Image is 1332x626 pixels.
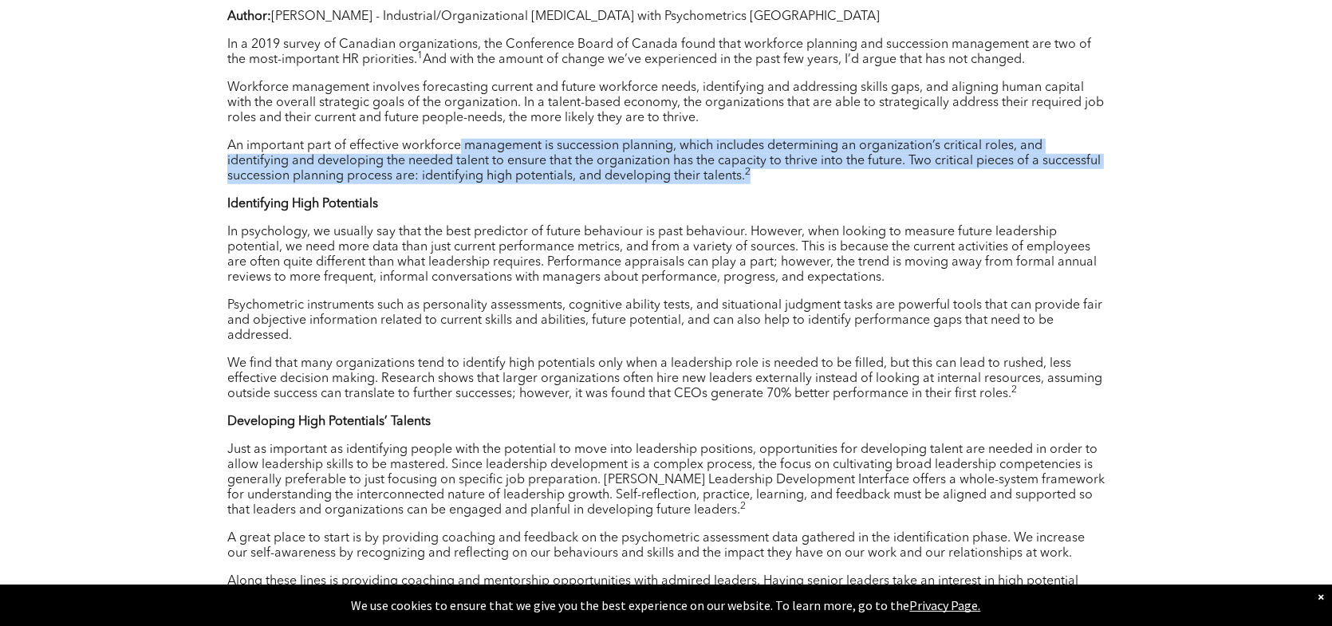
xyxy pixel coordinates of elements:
div: Dismiss notification [1318,589,1324,604]
p: Just as important as identifying people with the potential to move into leadership positions, opp... [227,443,1105,518]
sup: 1 [417,51,423,61]
b: Identifying High Potentials [227,198,378,211]
p: Workforce management involves forecasting current and future workforce needs, identifying and add... [227,81,1105,126]
p: An important part of effective workforce management is succession planning, which includes determ... [227,139,1105,184]
b: Developing High Potentials’ Talents [227,415,431,428]
a: Privacy Page. [910,597,981,613]
sup: 2 [745,167,751,177]
p: Along these lines is providing coaching and mentorship opportunities with admired leaders. Having... [227,574,1105,620]
p: Psychometric instruments such as personality assessments, cognitive ability tests, and situationa... [227,298,1105,344]
b: Author: [227,10,271,23]
p: In a 2019 survey of Canadian organizations, the Conference Board of Canada found that workforce p... [227,37,1105,68]
p: A great place to start is by providing coaching and feedback on the psychometric assessment data ... [227,531,1105,561]
p: In psychology, we usually say that the best predictor of future behaviour is past behaviour. Howe... [227,225,1105,285]
sup: 2 [1011,385,1017,395]
sup: 2 [740,502,746,511]
p: We find that many organizations tend to identify high potentials only when a leadership role is n... [227,356,1105,402]
p: [PERSON_NAME] - Industrial/Organizational [MEDICAL_DATA] with Psychometrics [GEOGRAPHIC_DATA] [227,10,1105,25]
